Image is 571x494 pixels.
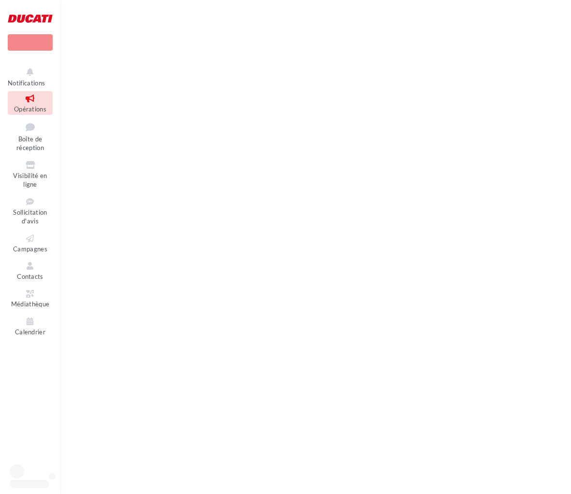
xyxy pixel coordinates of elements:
div: Nouvelle campagne [8,34,53,51]
a: Opérations [8,91,53,115]
span: Contacts [17,273,43,280]
span: Notifications [8,79,45,87]
a: Boîte de réception [8,119,53,154]
span: Sollicitation d'avis [13,208,47,225]
a: Calendrier [8,314,53,338]
a: Contacts [8,259,53,282]
span: Calendrier [15,328,45,336]
span: Visibilité en ligne [13,172,47,189]
span: Médiathèque [11,301,50,308]
span: Boîte de réception [16,135,44,152]
a: Campagnes [8,231,53,255]
a: Sollicitation d'avis [8,194,53,227]
a: Visibilité en ligne [8,158,53,191]
span: Campagnes [13,245,47,253]
span: Opérations [14,105,46,113]
a: Médiathèque [8,287,53,310]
